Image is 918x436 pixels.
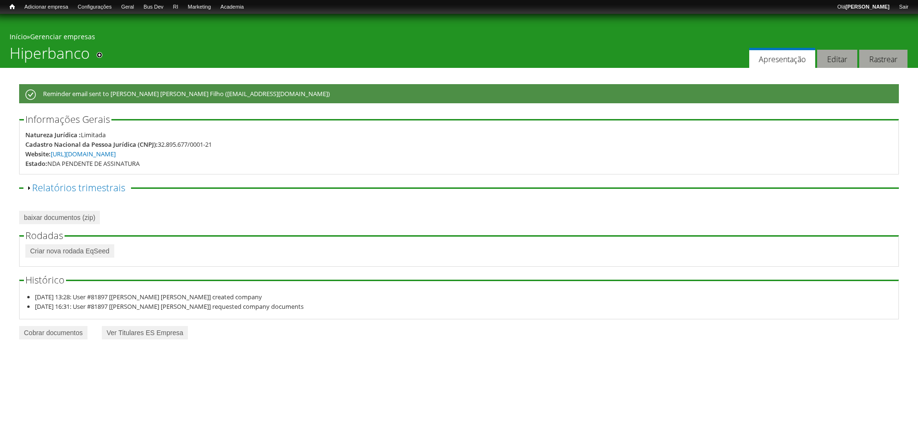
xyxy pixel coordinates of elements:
[20,2,73,12] a: Adicionar empresa
[158,140,212,149] div: 32.895.677/0001-21
[749,48,815,68] a: Apresentação
[10,32,908,44] div: »
[81,130,106,140] div: Limitada
[168,2,183,12] a: RI
[25,113,110,126] span: Informações Gerais
[47,159,140,168] div: NDA PENDENTE DE ASSINATURA
[25,273,65,286] span: Histórico
[25,229,63,242] span: Rodadas
[845,4,889,10] strong: [PERSON_NAME]
[832,2,894,12] a: Olá[PERSON_NAME]
[25,159,47,168] div: Estado:
[35,302,893,311] li: [DATE] 16:31: User #81897 [[PERSON_NAME] [PERSON_NAME]] requested company documents
[859,50,907,68] a: Rastrear
[183,2,216,12] a: Marketing
[25,130,81,140] div: Natureza Jurídica :
[30,32,95,41] a: Gerenciar empresas
[102,326,188,339] a: Ver Titulares ES Empresa
[116,2,139,12] a: Geral
[216,2,249,12] a: Academia
[51,150,116,158] a: [URL][DOMAIN_NAME]
[139,2,168,12] a: Bus Dev
[32,181,125,194] a: Relatórios trimestrais
[5,2,20,11] a: Início
[25,140,158,149] div: Cadastro Nacional da Pessoa Jurídica (CNPJ):
[25,149,51,159] div: Website:
[73,2,117,12] a: Configurações
[19,211,100,224] a: baixar documentos (zip)
[894,2,913,12] a: Sair
[10,44,90,68] h1: Hiperbanco
[10,3,15,10] span: Início
[10,32,27,41] a: Início
[19,326,87,339] a: Cobrar documentos
[35,292,893,302] li: [DATE] 13:28: User #81897 [[PERSON_NAME] [PERSON_NAME]] created company
[817,50,857,68] a: Editar
[19,84,899,103] div: Reminder email sent to [PERSON_NAME] [PERSON_NAME] Filho ([EMAIL_ADDRESS][DOMAIN_NAME])
[25,244,114,258] a: Criar nova rodada EqSeed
